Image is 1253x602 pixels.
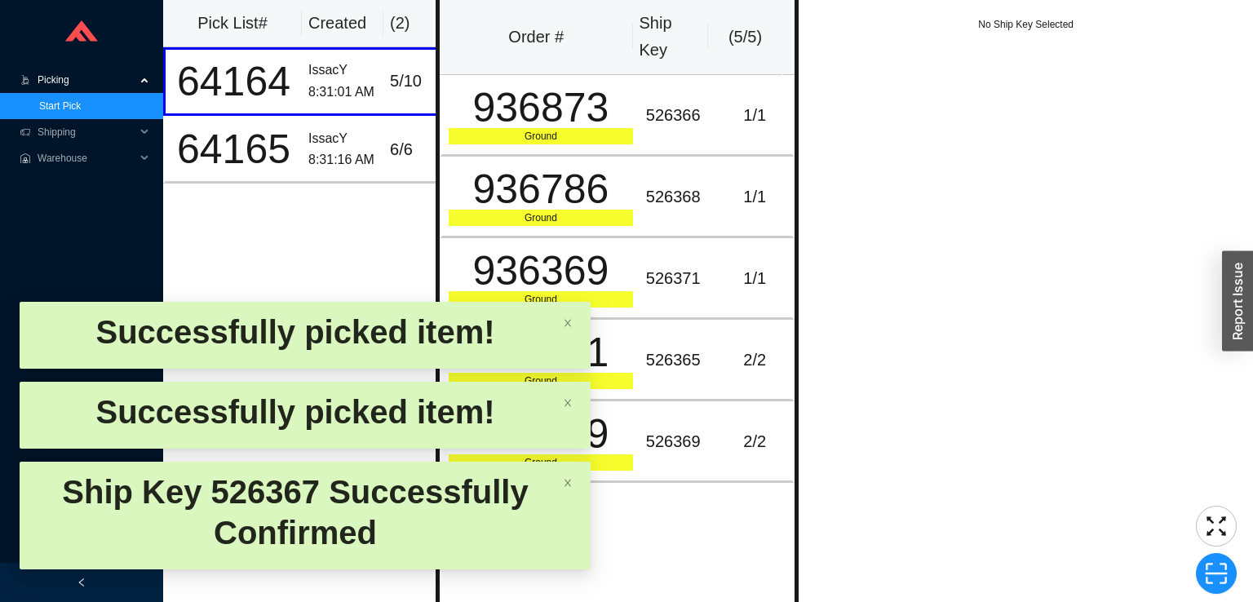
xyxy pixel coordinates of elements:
div: 936369 [449,250,633,291]
span: scan [1197,561,1236,586]
div: 1 / 1 [724,265,786,292]
span: close [563,478,573,488]
div: Successfully picked item! [33,392,558,432]
span: Shipping [38,119,135,145]
div: 936873 [449,87,633,128]
div: 1 / 1 [724,184,786,210]
div: 5 / 10 [390,68,440,95]
div: 2 / 2 [724,428,786,455]
div: Ground [449,128,633,144]
div: 8:31:01 AM [308,82,377,104]
div: 526368 [646,184,711,210]
div: ( 2 ) [390,10,442,37]
div: 8:31:16 AM [308,149,377,171]
button: fullscreen [1196,506,1237,547]
span: close [563,318,573,328]
div: IssacY [308,60,377,82]
a: Start Pick [39,100,81,112]
div: 2 / 2 [724,347,786,374]
div: 526366 [646,102,711,129]
span: Warehouse [38,145,135,171]
div: Ground [449,210,633,226]
span: Picking [38,67,135,93]
div: 6 / 6 [390,136,440,163]
div: 526365 [646,347,711,374]
div: 936786 [449,169,633,210]
button: scan [1196,553,1237,594]
div: 526371 [646,265,711,292]
div: 64164 [172,61,295,102]
span: fullscreen [1197,514,1236,538]
div: No Ship Key Selected [799,16,1253,33]
div: Successfully picked item! [33,312,558,352]
div: 64165 [172,129,295,170]
span: close [563,398,573,408]
div: Ground [449,291,633,308]
div: Ship Key 526367 Successfully Confirmed [33,471,558,553]
div: IssacY [308,128,377,150]
div: ( 5 / 5 ) [715,24,777,51]
div: 526369 [646,428,711,455]
div: 1 / 1 [724,102,786,129]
